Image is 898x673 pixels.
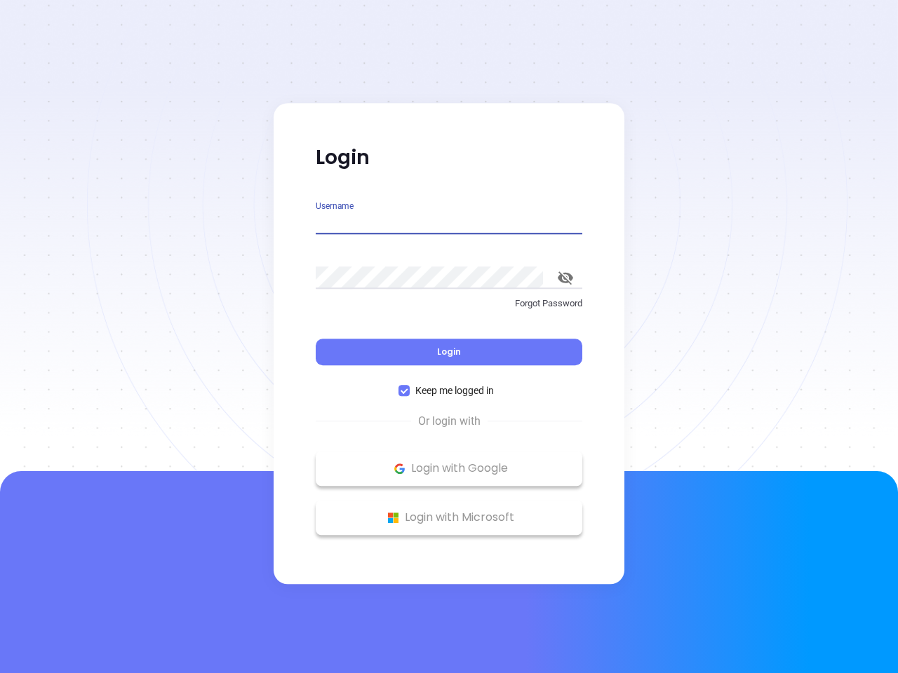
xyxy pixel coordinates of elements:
[437,346,461,358] span: Login
[549,261,582,294] button: toggle password visibility
[316,297,582,322] a: Forgot Password
[384,509,402,526] img: Microsoft Logo
[316,451,582,486] button: Google Logo Login with Google
[316,145,582,170] p: Login
[316,202,354,210] label: Username
[410,383,500,398] span: Keep me logged in
[316,339,582,365] button: Login
[316,297,582,311] p: Forgot Password
[411,413,488,430] span: Or login with
[316,500,582,535] button: Microsoft Logo Login with Microsoft
[323,507,575,528] p: Login with Microsoft
[323,458,575,479] p: Login with Google
[391,460,408,477] img: Google Logo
